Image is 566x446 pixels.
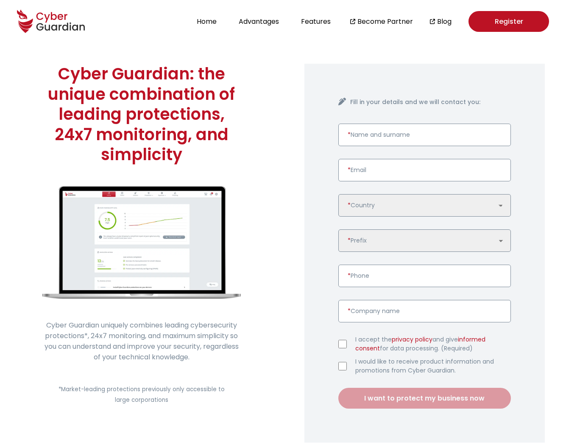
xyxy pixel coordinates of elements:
[355,335,511,353] label: I accept the and give for data processing. (Required)
[298,16,333,27] button: Features
[194,16,219,27] button: Home
[42,320,241,362] p: Cyber Guardian uniquely combines leading cybersecurity protections*, 24x7 monitoring, and maximum...
[355,357,511,375] label: I would like to receive product information and promotions from Cyber Guardian.
[42,186,241,299] img: cyberguardian-home
[59,385,225,404] small: *Market-leading protections previously only accessible to large corporations
[530,412,558,438] iframe: chat widget
[357,16,413,27] a: Become Partner
[355,335,485,353] a: informed consent
[468,11,549,32] a: Register
[392,335,432,344] a: privacy policy
[350,98,511,107] h4: Fill in your details and we will contact you:
[236,16,282,27] button: Advantages
[437,16,452,27] a: Blog
[338,388,511,409] button: I want to protect my business now
[338,265,511,287] input: Enter a valid phone number.
[42,64,241,165] h1: Cyber Guardian: the unique combination of leading protections, 24x7 monitoring, and simplicity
